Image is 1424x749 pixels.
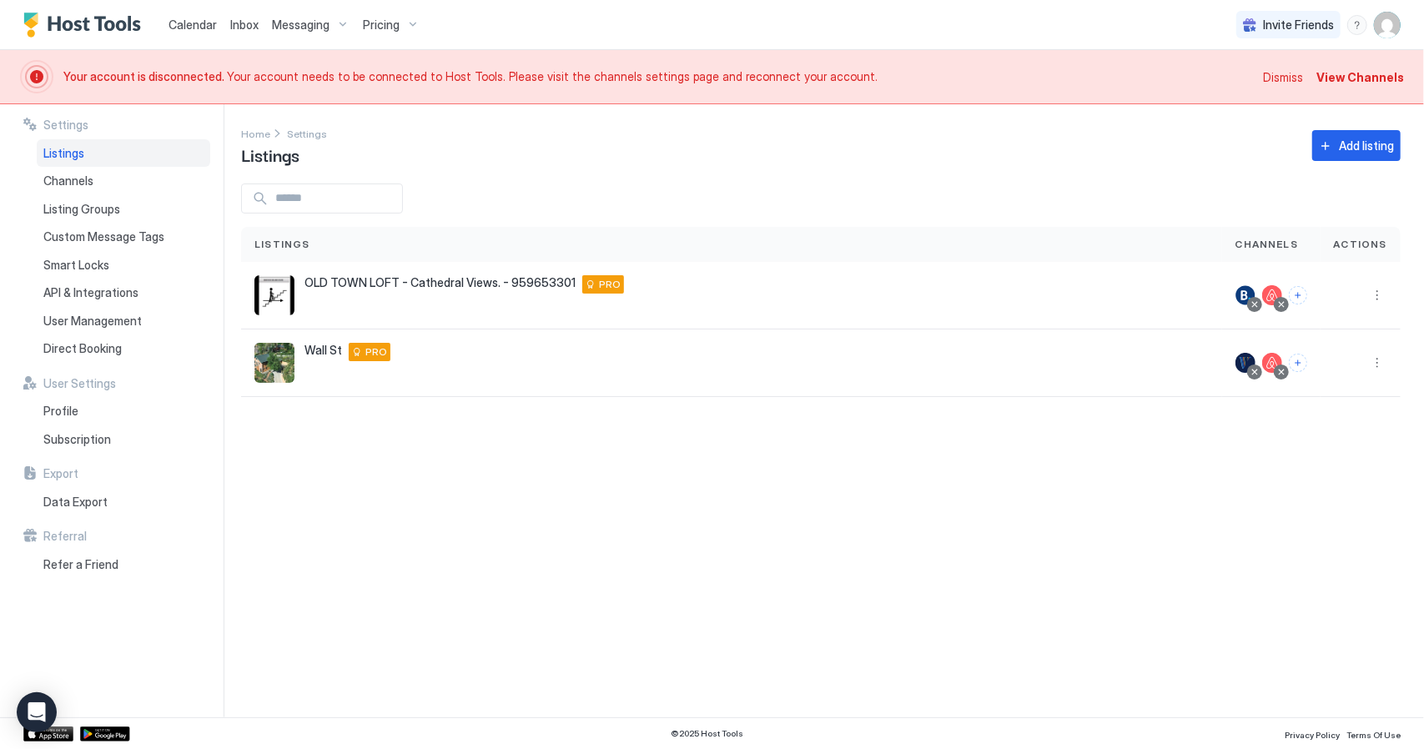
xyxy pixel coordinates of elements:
[1285,725,1340,742] a: Privacy Policy
[241,124,270,142] a: Home
[63,69,1253,84] span: Your account needs to be connected to Host Tools. Please visit the channels settings page and rec...
[37,139,210,168] a: Listings
[1367,353,1387,373] div: menu
[23,13,148,38] a: Host Tools Logo
[269,184,402,213] input: Input Field
[304,275,576,290] span: OLD TOWN LOFT - Cathedral Views. - 959653301
[43,557,118,572] span: Refer a Friend
[230,16,259,33] a: Inbox
[287,124,327,142] div: Breadcrumb
[43,495,108,510] span: Data Export
[37,307,210,335] a: User Management
[1263,18,1334,33] span: Invite Friends
[17,692,57,732] div: Open Intercom Messenger
[254,343,294,383] div: listing image
[1312,130,1401,161] button: Add listing
[169,18,217,32] span: Calendar
[43,341,122,356] span: Direct Booking
[37,195,210,224] a: Listing Groups
[37,251,210,279] a: Smart Locks
[37,279,210,307] a: API & Integrations
[37,425,210,454] a: Subscription
[1374,12,1401,38] div: User profile
[230,18,259,32] span: Inbox
[254,275,294,315] div: listing image
[43,404,78,419] span: Profile
[37,488,210,516] a: Data Export
[37,223,210,251] a: Custom Message Tags
[672,728,744,739] span: © 2025 Host Tools
[43,173,93,189] span: Channels
[1346,725,1401,742] a: Terms Of Use
[169,16,217,33] a: Calendar
[1339,137,1394,154] div: Add listing
[1347,15,1367,35] div: menu
[80,726,130,741] a: Google Play Store
[43,202,120,217] span: Listing Groups
[63,69,227,83] span: Your account is disconnected.
[43,529,87,544] span: Referral
[1316,68,1404,86] div: View Channels
[241,128,270,140] span: Home
[1235,237,1299,252] span: Channels
[37,334,210,363] a: Direct Booking
[287,124,327,142] a: Settings
[1367,353,1387,373] button: More options
[1346,730,1401,740] span: Terms Of Use
[272,18,330,33] span: Messaging
[363,18,400,33] span: Pricing
[43,285,138,300] span: API & Integrations
[287,128,327,140] span: Settings
[1334,237,1387,252] span: Actions
[1367,285,1387,305] button: More options
[37,550,210,579] a: Refer a Friend
[365,344,387,359] span: PRO
[1367,285,1387,305] div: menu
[43,376,116,391] span: User Settings
[1285,730,1340,740] span: Privacy Policy
[1289,286,1307,304] button: Connect channels
[1263,68,1303,86] div: Dismiss
[241,124,270,142] div: Breadcrumb
[43,258,109,273] span: Smart Locks
[37,397,210,425] a: Profile
[599,277,621,292] span: PRO
[241,142,299,167] span: Listings
[304,343,342,358] span: Wall St
[254,237,310,252] span: Listings
[23,726,73,741] a: App Store
[43,432,111,447] span: Subscription
[43,314,142,329] span: User Management
[37,167,210,195] a: Channels
[43,466,78,481] span: Export
[1289,354,1307,372] button: Connect channels
[43,118,88,133] span: Settings
[43,229,164,244] span: Custom Message Tags
[43,146,84,161] span: Listings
